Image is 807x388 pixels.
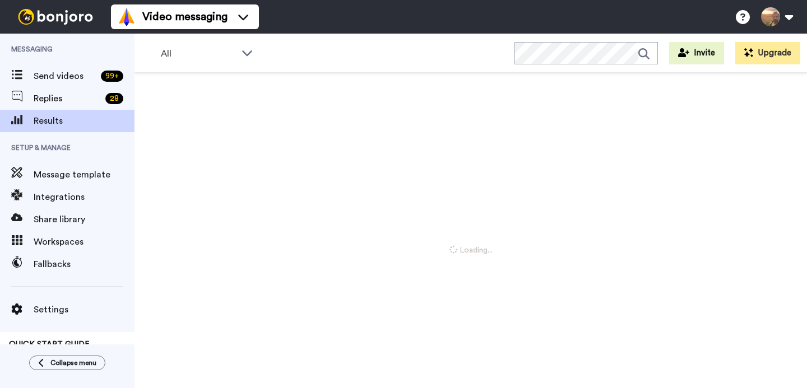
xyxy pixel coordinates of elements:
[29,356,105,370] button: Collapse menu
[118,8,136,26] img: vm-color.svg
[449,245,493,256] span: Loading...
[34,168,134,181] span: Message template
[105,93,123,104] div: 28
[735,42,800,64] button: Upgrade
[34,69,96,83] span: Send videos
[34,213,134,226] span: Share library
[13,9,98,25] img: bj-logo-header-white.svg
[34,190,134,204] span: Integrations
[34,258,134,271] span: Fallbacks
[142,9,228,25] span: Video messaging
[34,92,101,105] span: Replies
[34,235,134,249] span: Workspaces
[101,71,123,82] div: 99 +
[161,47,236,60] span: All
[34,114,134,128] span: Results
[34,303,134,316] span: Settings
[50,358,96,367] span: Collapse menu
[669,42,724,64] button: Invite
[9,340,90,348] span: QUICK START GUIDE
